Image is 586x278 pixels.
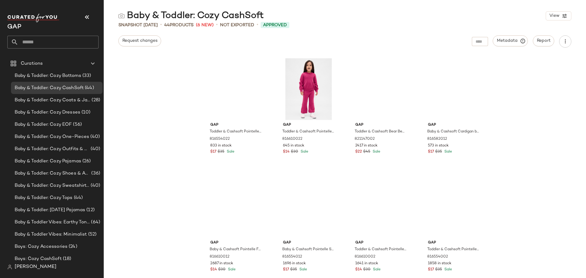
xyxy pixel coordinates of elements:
span: • [216,21,218,29]
span: 816610012 [210,254,230,260]
span: Not Exported [220,22,254,28]
span: Report [537,38,551,43]
span: $35 [435,267,442,273]
span: 1696 in stock [283,261,306,266]
span: Baby & Toddler Vibes: Minimalist [15,231,87,238]
span: (6 New) [196,22,214,28]
span: Gap [283,240,335,246]
button: View [546,11,571,20]
span: Sale [443,268,452,272]
span: $14 [210,267,217,273]
span: Baby & Toddler: Cozy Outfits & Sets [15,146,89,153]
span: Toddler & Cashsoft Pointelle Sweater by Gap Cerise Maroon Size 12-18 M [210,129,261,135]
span: (36) [90,170,100,177]
span: Approved [263,22,287,28]
img: cn60617130.jpg [278,58,339,120]
span: $35 [290,267,297,273]
span: $30 [363,267,371,273]
span: Gap [428,240,479,246]
span: $35 [218,149,224,155]
span: $30 [291,149,298,155]
span: Boys: Cozy CashSoft [15,255,62,262]
span: Sale [372,268,381,272]
span: $17 [428,149,434,155]
span: 816610022 [282,136,302,142]
div: Baby & Toddler: Cozy CashSoft [118,10,264,22]
span: Sale [443,150,452,154]
span: 816554012 [282,254,302,260]
span: $45 [363,149,370,155]
span: • [257,21,258,29]
span: Sale [371,150,380,154]
span: $17 [428,267,434,273]
span: Metadata [497,38,524,44]
span: Baby & Cashsoft Pointelle Flare Pants by Gap Orchid Size 6-12 M [210,247,261,252]
span: (33) [81,72,91,79]
span: Gap [355,122,407,128]
span: $17 [283,267,289,273]
span: $35 [435,149,442,155]
span: 1641 in stock [355,261,378,266]
span: (10) [80,109,91,116]
span: (28) [90,97,100,104]
span: 2417 in stock [355,143,378,149]
span: 816554022 [210,136,230,142]
span: (56) [72,121,82,128]
span: 833 in stock [210,143,232,149]
span: $17 [210,149,216,155]
span: Baby & Cashsoft Pointelle Sweater by Gap Orchid Size 6-12 M [282,247,334,252]
span: Boys: Cozy Accessories [15,243,67,250]
span: Baby & Toddler: Cozy Shoes & Accessories [15,170,90,177]
span: Gap [428,122,479,128]
span: Gap [355,240,407,246]
span: (40) [89,146,100,153]
span: Baby & Toddler: Cozy Coats & Jackets [15,97,90,104]
span: Baby & Toddler: Cozy One-Pieces [15,133,89,140]
span: Baby & Toddler: Cozy Tops [15,194,73,201]
span: Curations [21,60,43,67]
span: (18) [62,255,71,262]
span: (64) [90,219,100,226]
span: Sale [298,268,307,272]
span: Gap [210,240,262,246]
span: Baby & Toddler: [DATE] Pajamas [15,207,85,214]
span: Sale [299,150,308,154]
span: Toddler & Cashsoft Pointelle Flare Pants by Gap Cerise Maroon Size 3 YRS [282,129,334,135]
span: Sale [226,150,234,154]
span: Request changes [122,38,157,43]
span: View [549,13,559,18]
span: 816610002 [355,254,375,260]
button: Metadata [493,35,528,46]
span: [PERSON_NAME] [15,263,56,271]
span: Toddler & Cashsoft Pointelle Sweater by Gap Pure Pink Size 12-18 M [427,247,479,252]
span: Toddler & Cashsoft Bear Beanie & Mittens Set by Gap New Off White Size 12-24 M [355,129,406,135]
span: (44) [73,194,83,201]
span: (52) [87,231,97,238]
span: Baby & Toddler: Cozy Pajamas [15,158,81,165]
img: svg%3e [7,265,12,269]
span: Baby & Toddler: Cozy Sweatshirts & Sweatpants [15,182,89,189]
span: $30 [218,267,226,273]
span: 645 in stock [283,143,304,149]
button: Request changes [118,35,161,46]
span: Baby & Toddler: Cozy Dresses [15,109,80,116]
span: Gap [283,122,335,128]
span: (40) [89,182,100,189]
span: Baby & Toddler: Cozy Bottoms [15,72,81,79]
span: $14 [283,149,290,155]
span: Baby & Cashsoft Cardigan by Gap Bright Fuchsia Size 6-12 M [427,129,479,135]
span: 816582012 [427,136,447,142]
span: $22 [355,149,362,155]
span: (44) [84,85,94,92]
span: Baby & Toddler: Cozy CashSoft [15,85,84,92]
span: (26) [81,158,91,165]
span: 573 in stock [428,143,449,149]
span: 821147002 [355,136,375,142]
span: Sale [227,268,236,272]
span: (12) [85,207,95,214]
span: Toddler & Cashsoft Pointelle Flare Pants by Gap Pure Pink Size 5 YRS [355,247,406,252]
img: svg%3e [118,13,125,19]
span: 816554002 [427,254,448,260]
span: Gap [210,122,262,128]
span: (24) [67,243,77,250]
